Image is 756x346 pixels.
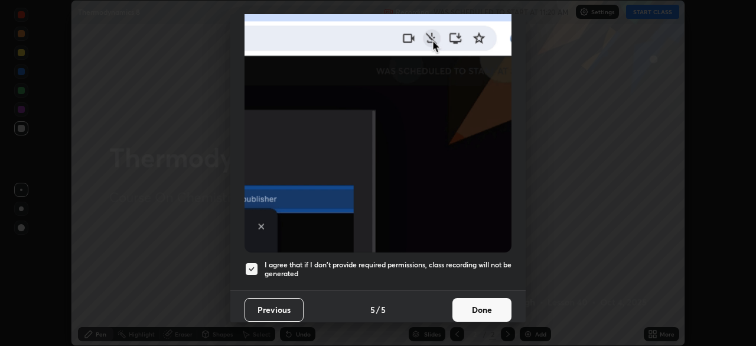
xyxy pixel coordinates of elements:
[245,298,304,322] button: Previous
[452,298,511,322] button: Done
[370,303,375,316] h4: 5
[265,260,511,279] h5: I agree that if I don't provide required permissions, class recording will not be generated
[376,303,380,316] h4: /
[381,303,386,316] h4: 5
